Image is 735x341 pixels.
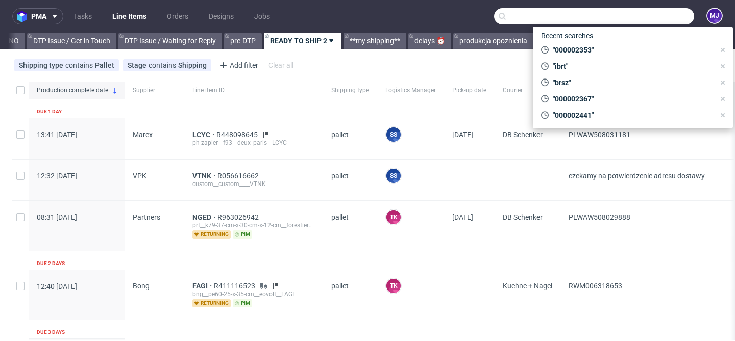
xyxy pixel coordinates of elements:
[503,213,552,239] span: DB Schenker
[503,86,552,95] span: Courier
[133,86,176,95] span: Supplier
[503,172,552,188] span: -
[133,282,150,290] span: Bong
[549,94,715,104] span: "000002367"
[192,221,315,229] div: prt__k79-37-cm-x-30-cm-x-12-cm__forestier__NGED
[133,213,160,221] span: Partners
[133,130,153,139] span: Marex
[192,139,315,147] div: ph-zapier__f93__deux_paris__LCYC
[65,61,95,69] span: contains
[453,33,533,49] a: produkcja opoznienia
[12,8,63,24] button: pma
[214,282,257,290] a: R411116523
[264,33,341,49] a: READY TO SHIP 2
[192,86,315,95] span: Line item ID
[386,210,401,224] figcaption: TK
[408,33,451,49] a: delays ⏰
[452,213,473,221] span: [DATE]
[549,77,715,88] span: "brsz"
[192,213,217,221] a: NGED
[215,57,260,73] div: Add filter
[37,213,77,221] span: 08:31 [DATE]
[192,290,315,298] div: bng__pe60-25-x-35-cm__eovolt__FAGI
[233,230,252,239] span: pim
[569,282,622,290] span: RWM006318653
[128,61,149,69] span: Stage
[707,9,722,23] figcaption: MJ
[452,130,473,139] span: [DATE]
[37,172,77,180] span: 12:32 [DATE]
[37,108,62,116] div: Due 1 day
[17,11,31,22] img: logo
[106,8,153,24] a: Line Items
[385,86,436,95] span: Logistics Manager
[503,130,552,147] span: DB Schenker
[192,130,216,139] a: LCYC
[537,28,597,44] span: Recent searches
[192,282,214,290] a: FAGI
[549,45,715,55] span: "000002353"
[386,127,401,142] figcaption: SS
[37,328,65,336] div: Due 3 days
[31,13,46,20] span: pma
[331,282,369,307] span: pallet
[37,86,108,95] span: Production complete date
[118,33,222,49] a: DTP Issue / Waiting for Reply
[452,282,486,307] span: -
[149,61,178,69] span: contains
[133,172,146,180] span: VPK
[67,8,98,24] a: Tasks
[37,130,77,139] span: 13:41 [DATE]
[549,61,715,71] span: "ibrt"
[569,213,630,221] span: PLWAW508029888
[192,180,315,188] div: custom__custom____VTNK
[331,130,369,147] span: pallet
[233,299,252,307] span: pim
[37,259,65,268] div: Due 2 days
[266,58,296,72] div: Clear all
[386,279,401,293] figcaption: TK
[549,110,715,120] span: "000002441"
[503,282,552,307] span: Kuehne + Nagel
[331,213,369,239] span: pallet
[37,282,77,291] span: 12:40 [DATE]
[203,8,240,24] a: Designs
[19,61,65,69] span: Shipping type
[217,172,261,180] a: R056616662
[27,33,116,49] a: DTP Issue / Get in Touch
[178,61,207,69] div: Shipping
[95,61,114,69] div: Pallet
[192,299,231,307] span: returning
[569,130,630,139] span: PLWAW508031181
[248,8,276,24] a: Jobs
[192,172,217,180] a: VTNK
[569,172,705,180] span: czekamy na potwierdzenie adresu dostawy
[224,33,262,49] a: pre-DTP
[452,86,486,95] span: Pick-up date
[331,86,369,95] span: Shipping type
[216,130,260,139] a: R448098645
[331,172,369,188] span: pallet
[217,213,261,221] a: R963026942
[452,172,486,188] span: -
[161,8,194,24] a: Orders
[386,169,401,183] figcaption: SS
[192,230,231,239] span: returning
